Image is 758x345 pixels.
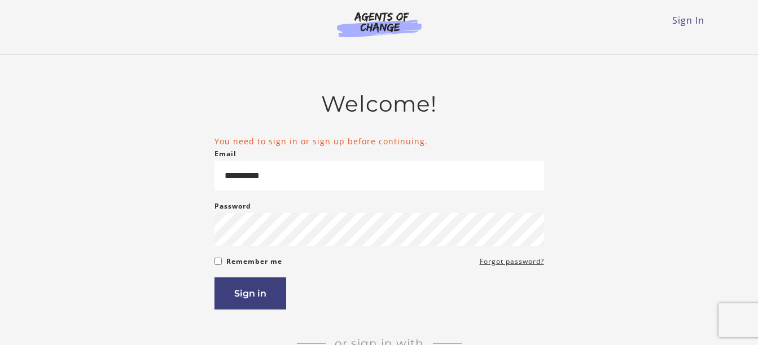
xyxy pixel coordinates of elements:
h2: Welcome! [214,91,544,117]
a: Sign In [672,14,704,26]
li: You need to sign in or sign up before continuing. [214,135,544,147]
a: Forgot password? [480,255,544,268]
label: Remember me [226,255,282,268]
label: Email [214,147,236,161]
button: Sign in [214,277,286,309]
img: Agents of Change Logo [325,11,433,37]
label: Password [214,200,251,213]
